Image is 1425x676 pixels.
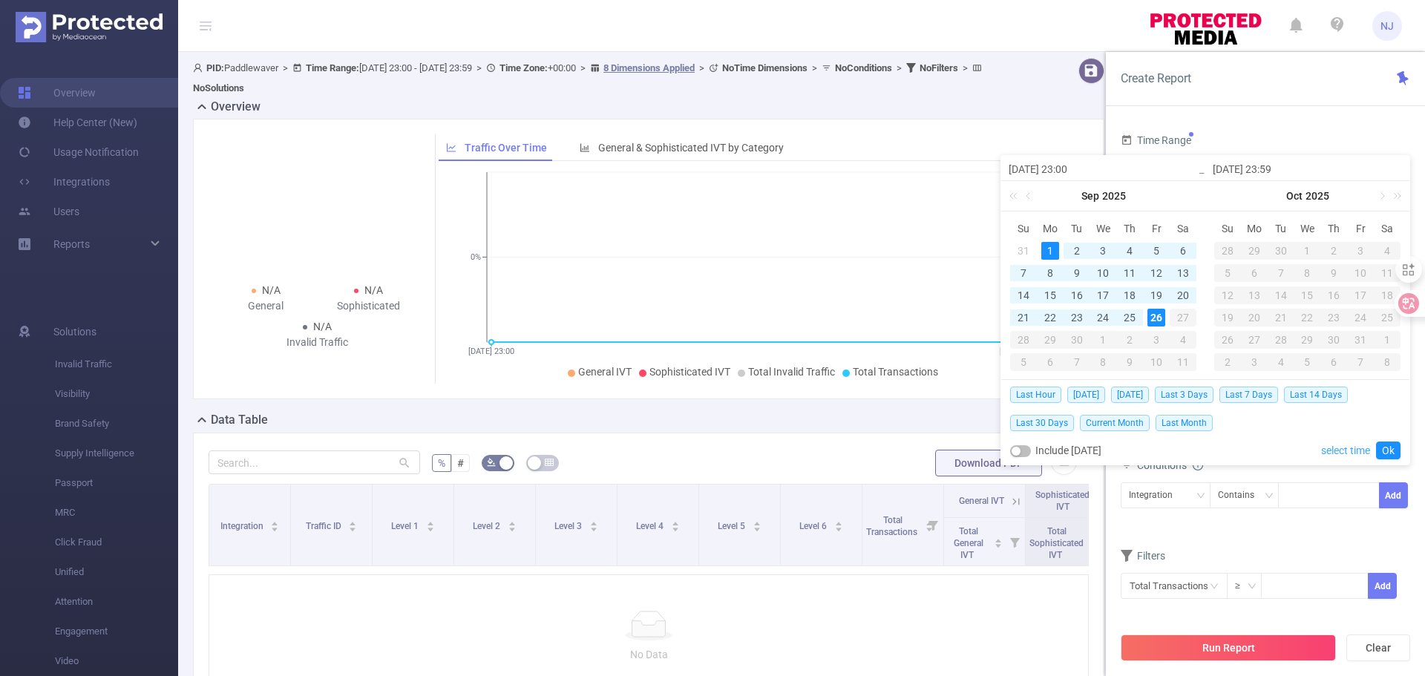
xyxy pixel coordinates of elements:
[1320,240,1347,262] td: October 2, 2025
[1010,436,1101,465] div: Include [DATE]
[1080,415,1150,431] span: Current Month
[1064,353,1090,371] div: 7
[576,62,590,73] span: >
[1214,264,1241,282] div: 5
[1147,309,1165,326] div: 26
[1196,491,1205,502] i: icon: down
[1347,286,1374,304] div: 17
[1000,347,1046,356] tspan: [DATE] 23:59
[1294,353,1321,371] div: 5
[1294,222,1321,235] span: We
[1037,240,1064,262] td: September 1, 2025
[278,62,292,73] span: >
[1385,181,1404,211] a: Next year (Control + right)
[1147,242,1165,260] div: 5
[55,468,178,498] span: Passport
[1241,286,1268,304] div: 13
[807,62,822,73] span: >
[1010,284,1037,306] td: September 14, 2025
[1041,242,1059,260] div: 1
[1347,264,1374,282] div: 10
[598,142,784,154] span: General & Sophisticated IVT by Category
[1067,387,1105,403] span: [DATE]
[1090,306,1117,329] td: September 24, 2025
[1374,284,1401,306] td: October 18, 2025
[1347,351,1374,373] td: November 7, 2025
[1241,217,1268,240] th: Mon
[1320,286,1347,304] div: 16
[1015,309,1032,326] div: 21
[835,62,892,73] b: No Conditions
[1347,284,1374,306] td: October 17, 2025
[1268,351,1294,373] td: November 4, 2025
[1241,242,1268,260] div: 29
[214,298,318,314] div: General
[1284,387,1348,403] span: Last 14 Days
[1320,353,1347,371] div: 6
[1347,217,1374,240] th: Fri
[1143,262,1170,284] td: September 12, 2025
[1294,284,1321,306] td: October 15, 2025
[1241,309,1268,326] div: 20
[1268,353,1294,371] div: 4
[1090,329,1117,351] td: October 1, 2025
[1214,217,1241,240] th: Sun
[55,379,178,409] span: Visibility
[853,366,938,378] span: Total Transactions
[1368,573,1397,599] button: Add
[1374,242,1401,260] div: 4
[1116,331,1143,349] div: 2
[1374,262,1401,284] td: October 11, 2025
[1268,262,1294,284] td: October 7, 2025
[1035,490,1090,512] span: Sophisticated IVT
[1143,353,1170,371] div: 10
[55,646,178,676] span: Video
[1009,160,1198,178] input: Start date
[1064,306,1090,329] td: September 23, 2025
[1214,286,1241,304] div: 12
[306,62,359,73] b: Time Range:
[193,63,206,73] i: icon: user
[1068,309,1086,326] div: 23
[1090,331,1117,349] div: 1
[1174,242,1192,260] div: 6
[1174,264,1192,282] div: 13
[1037,306,1064,329] td: September 22, 2025
[55,439,178,468] span: Supply Intelligence
[457,457,464,469] span: #
[1010,306,1037,329] td: September 21, 2025
[695,62,709,73] span: >
[1214,222,1241,235] span: Su
[1116,262,1143,284] td: September 11, 2025
[1376,442,1401,459] a: Ok
[1090,353,1117,371] div: 8
[1101,181,1127,211] a: 2025
[1320,284,1347,306] td: October 16, 2025
[1023,181,1036,211] a: Previous month (PageUp)
[1320,309,1347,326] div: 23
[1037,217,1064,240] th: Mon
[1015,242,1032,260] div: 31
[1129,483,1183,508] div: Integration
[1214,331,1241,349] div: 26
[1010,222,1037,235] span: Su
[1214,353,1241,371] div: 2
[318,298,421,314] div: Sophisticated
[1156,415,1213,431] span: Last Month
[1170,329,1196,351] td: October 4, 2025
[1320,222,1347,235] span: Th
[545,458,554,467] i: icon: table
[1064,262,1090,284] td: September 9, 2025
[1320,351,1347,373] td: November 6, 2025
[1241,262,1268,284] td: October 6, 2025
[1121,309,1139,326] div: 25
[1068,264,1086,282] div: 9
[1374,329,1401,351] td: November 1, 2025
[1268,264,1294,282] div: 7
[1116,217,1143,240] th: Thu
[1064,217,1090,240] th: Tue
[958,62,972,73] span: >
[1268,331,1294,349] div: 28
[1248,582,1257,592] i: icon: down
[1320,329,1347,351] td: October 30, 2025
